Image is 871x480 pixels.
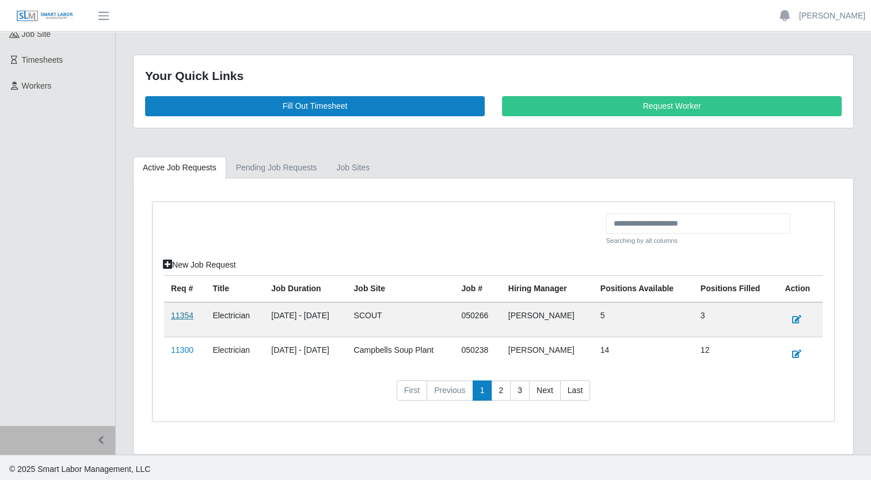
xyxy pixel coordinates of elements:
td: 14 [594,337,694,371]
span: Workers [22,81,52,90]
td: [DATE] - [DATE] [264,302,347,337]
th: Action [778,275,823,302]
td: 3 [694,302,778,337]
th: Hiring Manager [501,275,594,302]
td: 050238 [454,337,501,371]
span: © 2025 Smart Labor Management, LLC [9,464,150,474]
a: Last [560,380,590,401]
td: 5 [594,302,694,337]
span: Timesheets [22,55,63,64]
a: 3 [510,380,530,401]
a: 11300 [171,345,193,355]
th: Positions Filled [694,275,778,302]
th: Req # [164,275,206,302]
td: [DATE] - [DATE] [264,337,347,371]
nav: pagination [164,380,823,410]
td: [PERSON_NAME] [501,302,594,337]
a: Fill Out Timesheet [145,96,485,116]
div: Your Quick Links [145,67,842,85]
a: [PERSON_NAME] [799,10,865,22]
td: Electrician [206,337,264,371]
a: 11354 [171,311,193,320]
td: 050266 [454,302,501,337]
td: [PERSON_NAME] [501,337,594,371]
small: Searching by all columns [606,236,790,246]
a: Active Job Requests [133,157,226,179]
td: Campbells Soup Plant [347,337,455,371]
img: SLM Logo [16,10,74,22]
a: Next [529,380,561,401]
span: job site [22,29,51,39]
a: New Job Request [155,255,244,275]
th: Title [206,275,264,302]
th: Job # [454,275,501,302]
a: Pending Job Requests [226,157,327,179]
th: Positions Available [594,275,694,302]
a: 2 [491,380,511,401]
td: SCOUT [347,302,455,337]
a: Request Worker [502,96,842,116]
th: job site [347,275,455,302]
a: job sites [327,157,380,179]
td: 12 [694,337,778,371]
th: Job Duration [264,275,347,302]
a: 1 [473,380,492,401]
td: Electrician [206,302,264,337]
